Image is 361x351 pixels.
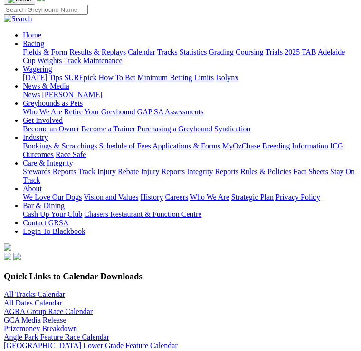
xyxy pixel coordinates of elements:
a: Industry [23,133,48,141]
a: GAP SA Assessments [137,108,204,116]
a: Grading [209,48,234,56]
div: Industry [23,142,357,159]
a: Coursing [236,48,264,56]
a: Weights [37,56,62,65]
a: Strategic Plan [231,193,274,201]
a: Injury Reports [141,167,185,175]
div: About [23,193,357,202]
a: Privacy Policy [275,193,320,201]
a: Become a Trainer [81,125,135,133]
a: Minimum Betting Limits [137,74,214,82]
a: Bar & Dining [23,202,65,210]
a: Fact Sheets [294,167,328,175]
a: Retire Your Greyhound [64,108,135,116]
a: Statistics [180,48,207,56]
a: AGRA Group Race Calendar [4,307,93,315]
a: News [23,91,40,99]
a: Care & Integrity [23,159,73,167]
a: [GEOGRAPHIC_DATA] Lower Grade Feature Calendar [4,342,178,350]
a: Schedule of Fees [99,142,151,150]
a: Track Injury Rebate [78,167,139,175]
a: [DATE] Tips [23,74,62,82]
a: News & Media [23,82,69,90]
a: Become an Owner [23,125,79,133]
a: Race Safe [56,150,86,158]
img: twitter.svg [13,253,21,260]
h3: Quick Links to Calendar Downloads [4,271,357,282]
div: News & Media [23,91,357,99]
div: Greyhounds as Pets [23,108,357,116]
input: Search [4,5,88,15]
a: Vision and Values [84,193,138,201]
img: Search [4,15,32,23]
a: Rules & Policies [240,167,292,175]
div: Wagering [23,74,357,82]
a: All Tracks Calendar [4,290,65,298]
a: Cash Up Your Club [23,210,82,218]
a: Isolynx [216,74,238,82]
a: GCA Media Release [4,316,66,324]
a: Who We Are [23,108,62,116]
a: Get Involved [23,116,63,124]
a: Purchasing a Greyhound [137,125,212,133]
a: ICG Outcomes [23,142,343,158]
a: Prizemoney Breakdown [4,324,77,333]
a: Fields & Form [23,48,67,56]
img: facebook.svg [4,253,11,260]
a: Syndication [214,125,250,133]
a: Trials [265,48,283,56]
a: Tracks [157,48,178,56]
a: SUREpick [64,74,96,82]
a: Integrity Reports [187,167,238,175]
a: Track Maintenance [64,56,122,65]
a: Who We Are [190,193,229,201]
div: Racing [23,48,357,65]
a: All Dates Calendar [4,299,62,307]
a: Breeding Information [262,142,328,150]
a: Stay On Track [23,167,355,184]
img: logo-grsa-white.png [4,243,11,251]
a: About [23,185,42,193]
a: Greyhounds as Pets [23,99,83,107]
a: Stewards Reports [23,167,76,175]
a: We Love Our Dogs [23,193,82,201]
a: How To Bet [99,74,136,82]
a: Home [23,31,41,39]
div: Get Involved [23,125,357,133]
a: Calendar [128,48,155,56]
a: Chasers Restaurant & Function Centre [84,210,201,218]
a: 2025 TAB Adelaide Cup [23,48,345,65]
a: History [140,193,163,201]
a: Contact GRSA [23,219,68,227]
div: Care & Integrity [23,167,357,185]
a: Racing [23,39,44,47]
div: Bar & Dining [23,210,357,219]
a: MyOzChase [222,142,260,150]
a: Careers [165,193,188,201]
a: Applications & Forms [152,142,220,150]
a: Results & Replays [69,48,126,56]
a: Bookings & Scratchings [23,142,97,150]
a: Login To Blackbook [23,227,85,235]
a: Angle Park Feature Race Calendar [4,333,109,341]
a: [PERSON_NAME] [42,91,102,99]
a: Wagering [23,65,52,73]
